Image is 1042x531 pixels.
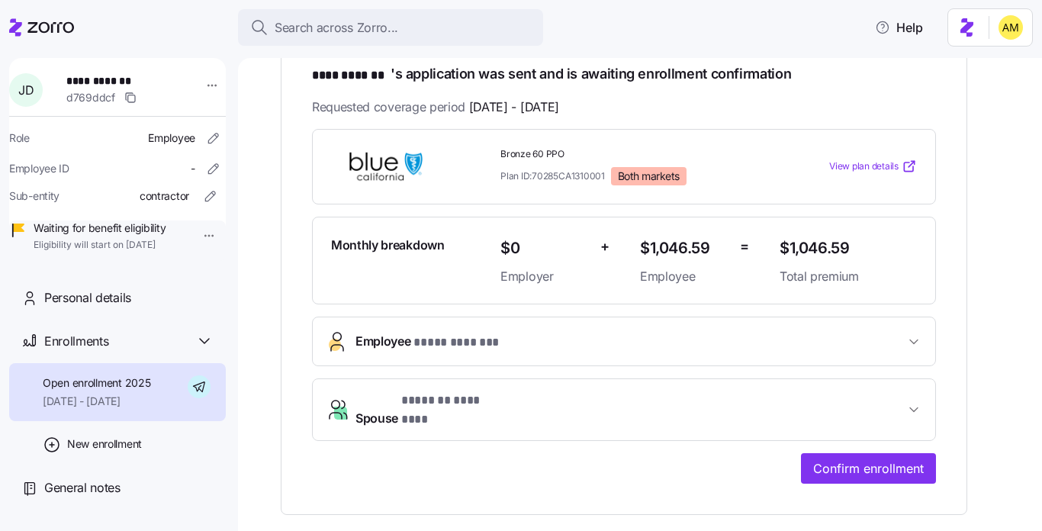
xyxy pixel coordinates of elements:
span: Employer [500,267,588,286]
span: + [600,236,609,258]
button: Confirm enrollment [801,453,936,484]
span: [DATE] - [DATE] [43,394,150,409]
span: View plan details [829,159,899,174]
span: $0 [500,236,588,261]
span: Both markets [618,169,680,183]
span: Role [9,130,30,146]
span: Search across Zorro... [275,18,398,37]
span: Confirm enrollment [813,459,924,478]
span: contractor [140,188,189,204]
span: $1,046.59 [780,236,917,261]
span: Bronze 60 PPO [500,148,767,161]
span: - [191,161,195,176]
span: Eligibility will start on [DATE] [34,239,166,252]
span: Plan ID: 70285CA1310001 [500,169,605,182]
span: Employee [355,332,500,352]
span: $1,046.59 [640,236,728,261]
img: dfaaf2f2725e97d5ef9e82b99e83f4d7 [999,15,1023,40]
span: d769ddcf [66,90,115,105]
span: Personal details [44,288,131,307]
span: Enrollments [44,332,108,351]
span: Open enrollment 2025 [43,375,150,391]
span: Spouse [355,391,497,428]
span: Requested coverage period [312,98,559,117]
button: Help [863,12,935,43]
span: Sub-entity [9,188,59,204]
span: J D [18,84,34,96]
span: Total premium [780,267,917,286]
span: Waiting for benefit eligibility [34,220,166,236]
span: Help [875,18,923,37]
a: View plan details [829,159,917,174]
span: Employee [640,267,728,286]
span: General notes [44,478,121,497]
span: [DATE] - [DATE] [469,98,559,117]
img: BlueShield of California [331,149,441,184]
span: Employee ID [9,161,69,176]
span: New enrollment [67,436,142,452]
span: Monthly breakdown [331,236,445,255]
span: Employee [148,130,195,146]
h1: 's application was sent and is awaiting enrollment confirmation [312,64,936,85]
span: = [740,236,749,258]
button: Search across Zorro... [238,9,543,46]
